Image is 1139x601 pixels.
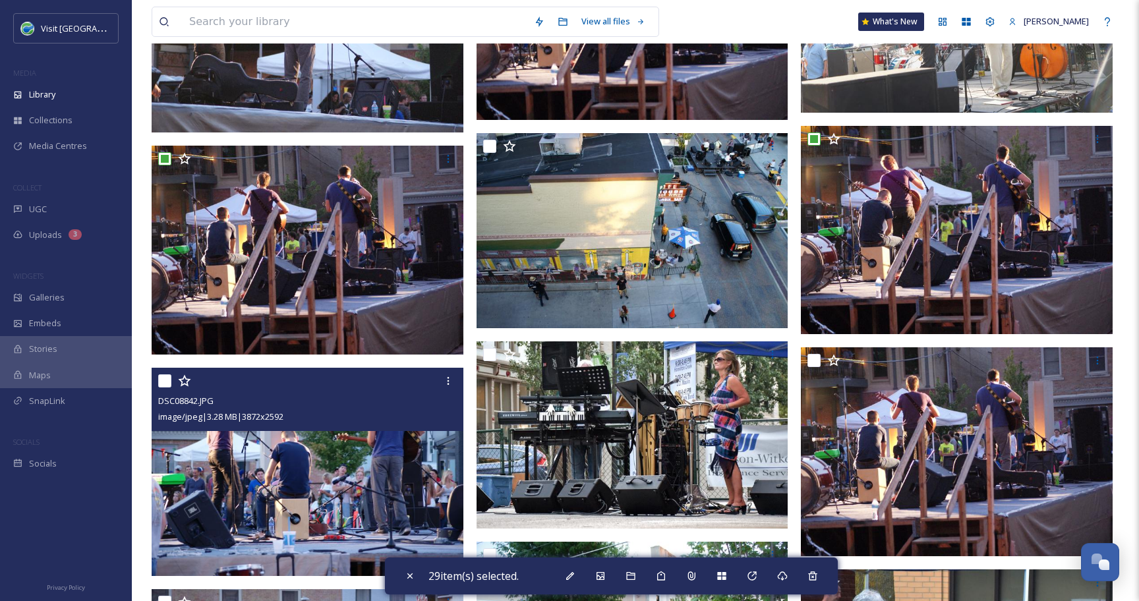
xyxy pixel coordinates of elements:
img: cvctwitlogo_400x400.jpg [21,22,34,35]
img: DSC08884.JPG [801,347,1113,556]
span: Embeds [29,317,61,329]
span: WIDGETS [13,271,44,281]
img: DSC08842.JPG [152,367,463,576]
span: Visit [GEOGRAPHIC_DATA] [US_STATE] [41,22,190,34]
span: Collections [29,114,73,127]
span: Stories [29,343,57,355]
span: UGC [29,203,47,215]
button: Open Chat [1081,543,1119,581]
span: SnapLink [29,395,65,407]
span: MEDIA [13,68,36,78]
span: 29 item(s) selected. [428,569,519,583]
span: Media Centres [29,140,87,152]
a: Privacy Policy [47,579,85,594]
span: Privacy Policy [47,583,85,592]
span: Galleries [29,291,65,304]
img: danny-carola-a.jpg [477,341,788,529]
span: Socials [29,457,57,470]
span: image/jpeg | 3.28 MB | 3872 x 2592 [158,411,283,422]
span: Maps [29,369,51,382]
img: DSC08881.JPG [801,126,1113,335]
input: Search your library [183,7,527,36]
span: [PERSON_NAME] [1024,15,1089,27]
img: DSC08883.JPG [152,146,463,355]
span: SOCIALS [13,437,40,447]
span: Uploads [29,229,62,241]
span: Library [29,88,55,101]
a: What's New [858,13,924,31]
span: COLLECT [13,183,42,192]
span: DSC08842.JPG [158,395,214,407]
div: 3 [69,229,82,240]
img: BlockParty(dn)23.jpg [477,133,788,328]
a: View all files [575,9,652,34]
a: [PERSON_NAME] [1002,9,1095,34]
